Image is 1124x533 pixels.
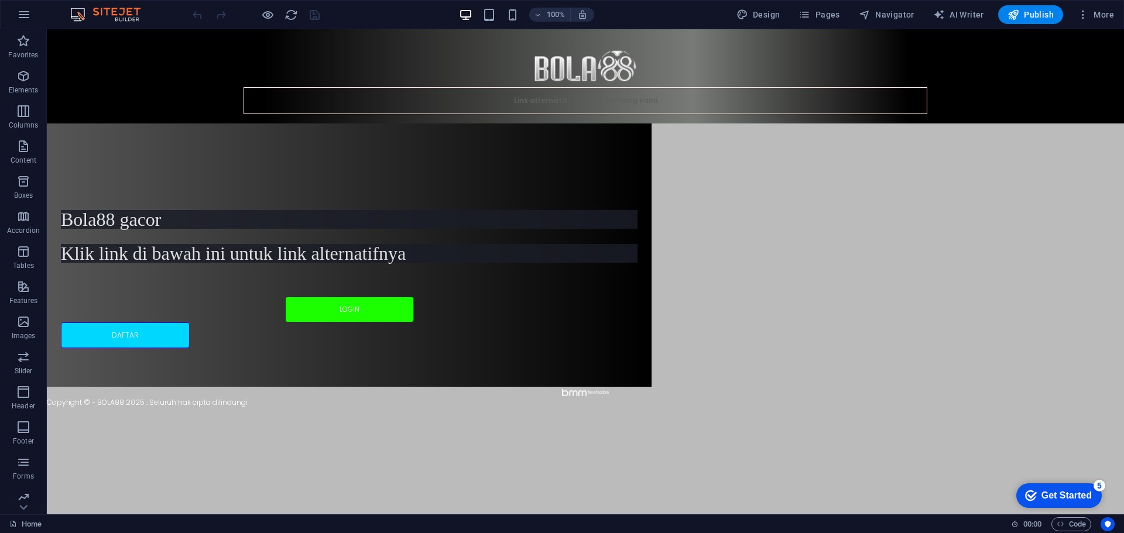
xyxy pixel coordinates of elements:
div: Design (Ctrl+Alt+Y) [732,5,785,24]
a: Click to cancel selection. Double-click to open Pages [9,517,42,531]
span: Design [736,9,780,20]
p: Favorites [8,50,38,60]
button: Navigator [854,5,919,24]
div: 5 [84,2,95,14]
span: Publish [1008,9,1054,20]
h6: 100% [547,8,566,22]
p: Header [12,401,35,411]
p: Content [11,156,36,165]
button: Pages [794,5,844,24]
p: Accordion [7,226,40,235]
p: Forms [13,472,34,481]
p: Features [9,296,37,305]
p: Footer [13,436,34,446]
button: 100% [529,8,571,22]
span: Navigator [859,9,914,20]
button: More [1072,5,1119,24]
p: Elements [9,85,39,95]
div: Get Started 5 items remaining, 0% complete [6,6,92,30]
span: More [1077,9,1114,20]
button: Usercentrics [1101,517,1115,531]
p: Tables [13,261,34,270]
img: Editor Logo [67,8,155,22]
p: Slider [15,366,33,376]
button: Code [1051,517,1091,531]
i: On resize automatically adjust zoom level to fit chosen device. [577,9,588,20]
div: Get Started [32,13,82,23]
span: 00 00 [1023,517,1041,531]
p: Boxes [14,191,33,200]
button: reload [284,8,298,22]
span: AI Writer [933,9,984,20]
p: Images [12,331,36,341]
button: AI Writer [928,5,989,24]
button: Design [732,5,785,24]
h6: Session time [1011,517,1042,531]
p: Columns [9,121,38,130]
button: Publish [998,5,1063,24]
span: : [1032,520,1033,528]
span: Pages [799,9,839,20]
span: Code [1057,517,1086,531]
